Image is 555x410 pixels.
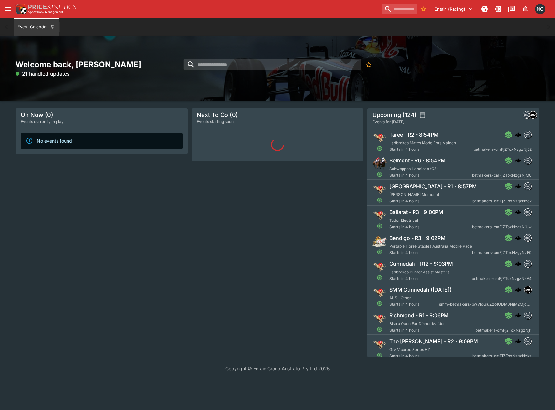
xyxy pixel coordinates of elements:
img: greyhound_racing.png [372,312,387,326]
svg: Open [377,275,383,281]
img: betmakers.png [524,131,531,138]
span: betmakers-cmFjZToxNzgzNjM0 [472,172,532,179]
img: logo-cerberus.svg [515,209,521,215]
img: betmakers.png [524,312,531,319]
div: betmakers [524,157,532,164]
span: Starts in 4 hours [389,353,472,359]
span: Starts in 4 hours [389,301,439,308]
img: betmakers.png [524,209,531,216]
svg: Open [377,146,383,151]
span: [PERSON_NAME] Memorial [389,192,439,197]
h6: [GEOGRAPHIC_DATA] - R1 - 8:57PM [389,183,477,190]
div: betmakers [524,182,532,190]
img: greyhound_racing.png [372,182,387,197]
h6: SMM Gunnedah ([DATE]) [389,286,452,293]
img: horse_racing.png [372,157,387,171]
h5: Upcoming (124) [372,111,417,118]
span: betmakers-cmFjZToxNzgzNjUw [472,224,532,230]
button: No Bookmarks [418,4,429,14]
span: Starts in 4 hours [389,146,474,153]
p: 21 handled updates [16,70,69,77]
div: cerberus [515,209,521,215]
span: betmakers-cmFjZToxNzgyNzE0 [472,250,532,256]
span: AUS | Other [389,295,411,300]
svg: Open [377,301,383,306]
span: Grv Vicbred Series Ht1 [389,347,431,352]
div: cerberus [515,157,521,164]
div: cerberus [515,235,521,241]
img: harness_racing.png [372,234,387,248]
img: greyhound_racing.png [372,208,387,222]
div: cerberus [515,131,521,138]
span: betmakers-cmFjZToxNzgzNjI1 [476,327,532,333]
div: betmakers [524,312,532,319]
img: logo-cerberus.svg [515,157,521,164]
div: samemeetingmulti [529,111,537,119]
h6: Taree - R2 - 8:54PM [389,131,439,138]
span: betmakers-cmFjZToxNzgzNzkz [472,353,532,359]
img: betmakers.png [524,338,531,345]
img: logo-cerberus.svg [515,286,521,293]
h6: The [PERSON_NAME] - R2 - 9:09PM [389,338,478,345]
h6: Ballarat - R3 - 9:00PM [389,209,443,216]
span: Starts in 4 hours [389,327,476,333]
input: search [183,59,361,70]
span: betmakers-cmFjZToxNzgzNjE2 [474,146,532,153]
span: Events currently in play [21,118,64,125]
span: Starts in 4 hours [389,224,472,230]
span: Ladbrokes Mates Mode Pots Maiden [389,140,456,145]
span: smm-betmakers-bWVldGluZzo1ODM0NjM2MjczOTA5NzY5MDA [439,301,532,308]
h6: Richmond - R1 - 9:06PM [389,312,449,319]
button: settings [419,112,426,118]
span: Tudor Electrical [389,218,418,223]
h2: Welcome back, [PERSON_NAME] [16,59,188,69]
button: Toggle light/dark mode [492,3,504,15]
div: cerberus [515,183,521,190]
img: samemeetingmulti.png [529,111,537,118]
div: No events found [37,135,72,147]
button: Documentation [506,3,518,15]
img: PriceKinetics Logo [14,3,27,15]
h6: Gunnedah - R12 - 9:03PM [389,261,453,267]
img: PriceKinetics [28,5,76,9]
img: logo-cerberus.svg [515,312,521,319]
img: greyhound_racing.png [372,260,387,274]
img: greyhound_racing.png [372,337,387,352]
span: Starts in 4 hours [389,172,472,179]
input: search [382,4,417,14]
img: betmakers.png [524,157,531,164]
img: logo-cerberus.svg [515,183,521,190]
svg: Open [377,223,383,229]
button: Event Calendar [14,18,59,36]
h5: On Now (0) [21,111,53,118]
img: samemeetingmulti.png [524,286,531,293]
span: Starts in 4 hours [389,198,472,204]
h6: Belmont - R6 - 8:54PM [389,157,445,164]
span: Portable Horse Stables Australia Mobile Pace [389,244,472,249]
div: betmakers [523,111,530,119]
span: Events for [DATE] [372,119,404,125]
span: Schweppes Handicap (C3) [389,166,438,171]
div: cerberus [515,286,521,293]
h5: Next To Go (0) [197,111,238,118]
div: cerberus [515,261,521,267]
span: Ladbrokes Punter Assist Masters [389,270,449,274]
img: betmakers.png [524,260,531,267]
div: betmakers [524,208,532,216]
img: betmakers.png [524,183,531,190]
h6: Bendigo - R3 - 9:02PM [389,235,445,241]
div: betmakers [524,260,532,268]
svg: Open [377,326,383,332]
span: betmakers-cmFjZToxNzgzNzA4 [472,275,532,282]
svg: Open [377,352,383,358]
span: betmakers-cmFjZToxNzgzNzc2 [472,198,532,204]
img: greyhound_racing.png [372,286,387,300]
span: Bistro Open For Dinner Maiden [389,321,445,326]
img: logo-cerberus.svg [515,338,521,344]
button: Notifications [519,3,531,15]
span: Starts in 4 hours [389,275,472,282]
button: Nick Conway [533,2,547,16]
img: logo-cerberus.svg [515,131,521,138]
img: logo-cerberus.svg [515,235,521,241]
div: betmakers [524,131,532,138]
